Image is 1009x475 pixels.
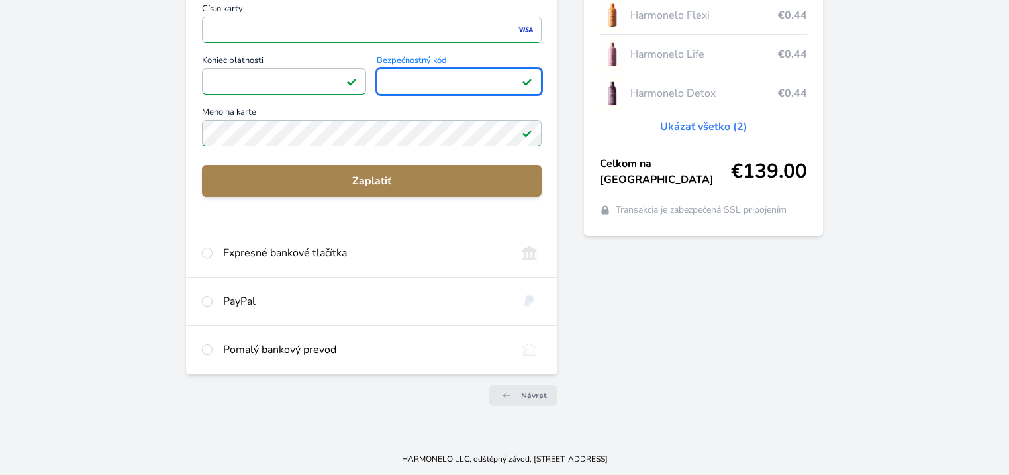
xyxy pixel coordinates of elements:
[778,85,807,101] span: €0.44
[778,7,807,23] span: €0.44
[600,77,625,110] img: DETOX_se_stinem_x-lo.jpg
[377,56,542,68] span: Bezpečnostný kód
[517,245,542,261] img: onlineBanking_SK.svg
[202,165,542,197] button: Zaplatiť
[202,56,367,68] span: Koniec platnosti
[731,160,807,184] span: €139.00
[600,38,625,71] img: CLEAN_LIFE_se_stinem_x-lo.jpg
[202,108,542,120] span: Meno na karte
[521,390,547,401] span: Návrat
[660,119,747,134] a: Ukázať všetko (2)
[223,293,507,309] div: PayPal
[600,156,731,187] span: Celkom na [GEOGRAPHIC_DATA]
[223,342,507,358] div: Pomalý bankový prevod
[630,85,778,101] span: Harmonelo Detox
[522,128,532,138] img: Pole je platné
[522,76,532,87] img: Pole je platné
[208,72,361,91] iframe: Iframe pre deň vypršania platnosti
[223,245,507,261] div: Expresné bankové tlačítka
[346,76,357,87] img: Pole je platné
[383,72,536,91] iframe: Iframe pre bezpečnostný kód
[208,21,536,39] iframe: Iframe pre číslo karty
[778,46,807,62] span: €0.44
[517,293,542,309] img: paypal.svg
[616,203,787,217] span: Transakcia je zabezpečená SSL pripojením
[630,7,778,23] span: Harmonelo Flexi
[489,385,557,406] a: Návrat
[202,5,542,17] span: Číslo karty
[630,46,778,62] span: Harmonelo Life
[517,342,542,358] img: bankTransfer_IBAN.svg
[202,120,542,146] input: Meno na kartePole je platné
[516,24,534,36] img: visa
[213,173,532,189] span: Zaplatiť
